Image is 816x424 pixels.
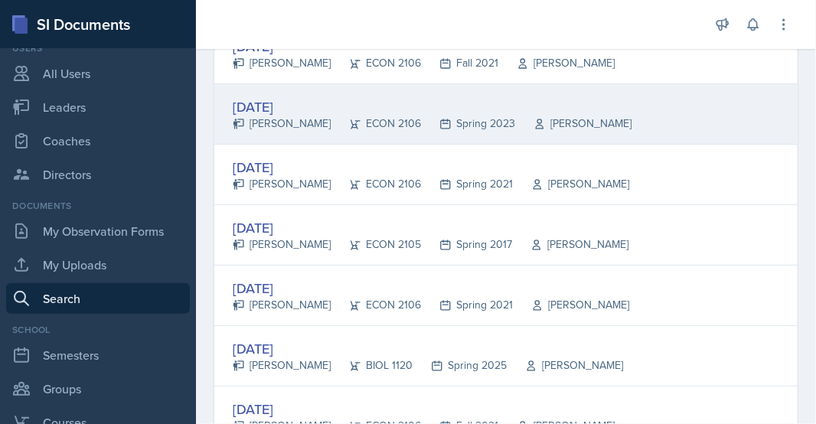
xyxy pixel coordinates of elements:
[6,323,190,337] div: School
[331,55,421,71] div: ECON 2106
[331,176,421,192] div: ECON 2106
[515,116,632,132] div: [PERSON_NAME]
[512,236,628,253] div: [PERSON_NAME]
[331,357,413,373] div: BIOL 1120
[513,176,629,192] div: [PERSON_NAME]
[6,199,190,213] div: Documents
[233,297,331,313] div: [PERSON_NAME]
[6,92,190,122] a: Leaders
[331,297,421,313] div: ECON 2106
[6,216,190,246] a: My Observation Forms
[6,159,190,190] a: Directors
[6,126,190,156] a: Coaches
[513,297,629,313] div: [PERSON_NAME]
[6,250,190,280] a: My Uploads
[421,116,515,132] div: Spring 2023
[413,357,507,373] div: Spring 2025
[233,399,615,419] div: [DATE]
[233,278,629,298] div: [DATE]
[233,236,331,253] div: [PERSON_NAME]
[233,157,629,178] div: [DATE]
[6,58,190,89] a: All Users
[233,55,331,71] div: [PERSON_NAME]
[6,340,190,370] a: Semesters
[6,283,190,314] a: Search
[421,55,498,71] div: Fall 2021
[6,373,190,404] a: Groups
[507,357,623,373] div: [PERSON_NAME]
[233,338,623,359] div: [DATE]
[331,236,421,253] div: ECON 2105
[233,96,632,117] div: [DATE]
[233,116,331,132] div: [PERSON_NAME]
[233,357,331,373] div: [PERSON_NAME]
[233,176,331,192] div: [PERSON_NAME]
[421,297,513,313] div: Spring 2021
[421,176,513,192] div: Spring 2021
[331,116,421,132] div: ECON 2106
[233,217,628,238] div: [DATE]
[498,55,615,71] div: [PERSON_NAME]
[421,236,512,253] div: Spring 2017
